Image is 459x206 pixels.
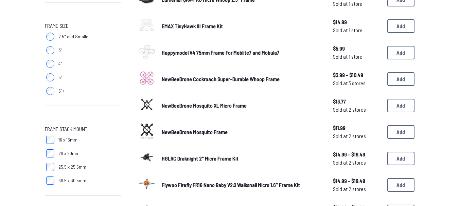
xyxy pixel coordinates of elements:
a: image [137,95,156,116]
input: 16 x 16mm [46,136,54,144]
button: Add [387,99,414,112]
img: image [137,42,156,61]
button: Add [387,46,414,59]
input: 3" [46,46,54,54]
span: $14.99 - $19.49 [333,150,382,158]
button: Add [387,178,414,192]
input: 2.5" and Smaller [46,33,54,41]
a: Flywoo Firefly FR16 Nano Baby V2.0 Walksnail Micro 1.6" Frame Kit [162,181,322,189]
a: image [137,16,156,37]
span: 25.5 x 25.5mm [58,164,86,170]
span: 6"+ [58,88,65,94]
img: image [137,69,156,88]
a: NewBeeDrone Cockroach Super-Durable Whoop Frame [162,75,322,83]
span: $3.99 - $10.49 [333,71,382,79]
span: 5" [58,74,63,81]
img: image [137,148,156,167]
input: 25.5 x 25.5mm [46,163,54,171]
span: Sold at 2 stores [333,185,382,193]
span: NewBeeDrone Mosquito Frame [162,129,228,135]
a: NewBeeDrone Mosquito Frame [162,128,322,136]
button: Add [387,152,414,165]
span: Sold at 2 stores [333,106,382,114]
img: image [137,16,156,35]
span: EMAX TinyHawk III Frame Kit [162,23,223,29]
span: $14.99 - $19.49 [333,177,382,185]
a: HGLRC Draknight 2" Micro Frame Kit [162,154,322,163]
a: NewBeeDrone Mosquito XL Micro Frame [162,101,322,110]
img: image [137,121,156,141]
span: Happymodel V4 75mm Frame For Moblite7 and Mobula7 [162,49,279,56]
input: 5" [46,73,54,81]
span: $14.99 [333,18,382,26]
span: Sold at 2 stores [333,158,382,167]
span: Sold at 3 stores [333,79,382,87]
a: image [137,69,156,90]
span: 2.5" and Smaller [58,33,90,40]
span: Flywoo Firefly FR16 Nano Baby V2.0 Walksnail Micro 1.6" Frame Kit [162,182,300,188]
span: HGLRC Draknight 2" Micro Frame Kit [162,155,239,162]
span: Sold at 1 store [333,26,382,34]
a: image [137,121,156,143]
span: Frame Stack Mount [45,125,87,133]
img: image [137,174,156,193]
input: 20 x 20mm [46,149,54,157]
a: image [137,148,156,169]
span: $13.77 [333,97,382,106]
a: image [137,42,156,63]
input: 4" [46,60,54,68]
span: 3" [58,47,63,54]
span: NewBeeDrone Mosquito XL Micro Frame [162,102,247,109]
input: 6"+ [46,87,54,95]
span: Sold at 1 store [333,53,382,61]
span: $11.99 [333,124,382,132]
a: EMAX TinyHawk III Frame Kit [162,22,322,30]
span: 16 x 16mm [58,136,77,143]
button: Add [387,125,414,139]
span: $5.99 [333,44,382,53]
img: image [137,95,156,114]
span: NewBeeDrone Cockroach Super-Durable Whoop Frame [162,76,280,82]
button: Add [387,19,414,33]
button: Add [387,72,414,86]
span: 4" [58,60,62,67]
span: 30.5 x 30.5mm [58,177,86,184]
span: Sold at 2 stores [333,132,382,140]
a: Happymodel V4 75mm Frame For Moblite7 and Mobula7 [162,49,322,57]
span: Frame Size [45,22,69,30]
a: image [137,174,156,195]
input: 30.5 x 30.5mm [46,176,54,185]
span: 20 x 20mm [58,150,80,157]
